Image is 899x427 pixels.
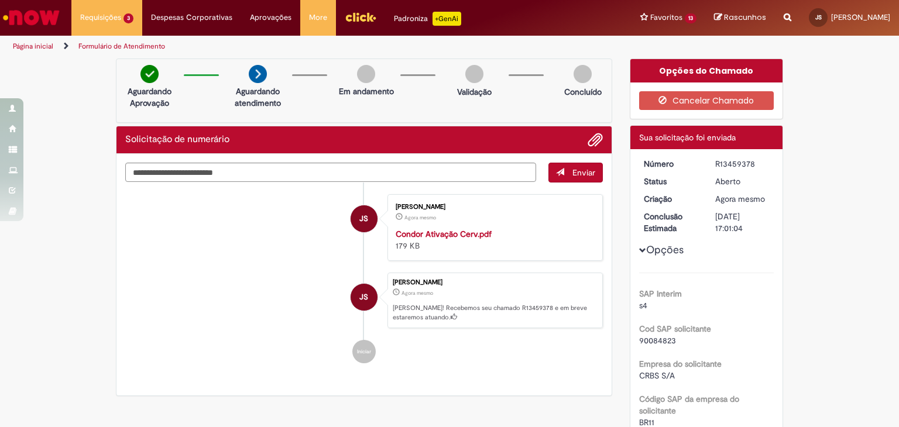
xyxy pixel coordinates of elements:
[351,284,378,311] div: Joao Vitor Soubhia
[650,12,682,23] span: Favoritos
[125,163,536,182] textarea: Digite sua mensagem aqui...
[250,12,291,23] span: Aprovações
[309,12,327,23] span: More
[396,229,492,239] a: Condor Ativação Cerv.pdf
[404,214,436,221] span: Agora mesmo
[393,304,596,322] p: [PERSON_NAME]! Recebemos seu chamado R13459378 e em breve estaremos atuando.
[715,175,770,187] div: Aberto
[714,12,766,23] a: Rascunhos
[635,193,707,205] dt: Criação
[572,167,595,178] span: Enviar
[639,91,774,110] button: Cancelar Chamado
[639,335,676,346] span: 90084823
[80,12,121,23] span: Requisições
[635,211,707,234] dt: Conclusão Estimada
[639,323,711,334] b: Cod SAP solicitante
[123,13,133,23] span: 3
[724,12,766,23] span: Rascunhos
[639,394,739,416] b: Código SAP da empresa do solicitante
[639,288,682,299] b: SAP Interim
[715,211,770,234] div: [DATE] 17:01:04
[402,290,433,297] span: Agora mesmo
[151,12,232,23] span: Despesas Corporativas
[359,283,368,311] span: JS
[396,204,591,211] div: [PERSON_NAME]
[564,86,602,98] p: Concluído
[393,279,596,286] div: [PERSON_NAME]
[831,12,890,22] span: [PERSON_NAME]
[1,6,61,29] img: ServiceNow
[78,42,165,51] a: Formulário de Atendimento
[639,300,647,311] span: s4
[715,193,770,205] div: 28/08/2025 17:01:00
[345,8,376,26] img: click_logo_yellow_360x200.png
[639,132,736,143] span: Sua solicitação foi enviada
[9,36,591,57] ul: Trilhas de página
[351,205,378,232] div: Joao Vitor Soubhia
[125,182,603,376] ul: Histórico de tíquete
[715,194,765,204] time: 28/08/2025 17:01:00
[548,163,603,182] button: Enviar
[249,65,267,83] img: arrow-next.png
[715,158,770,170] div: R13459378
[639,370,675,381] span: CRBS S/A
[465,65,483,83] img: img-circle-grey.png
[125,273,603,329] li: Joao Vitor Soubhia
[635,175,707,187] dt: Status
[574,65,592,83] img: img-circle-grey.png
[815,13,822,21] span: JS
[359,205,368,233] span: JS
[402,290,433,297] time: 28/08/2025 17:01:00
[685,13,696,23] span: 13
[140,65,159,83] img: check-circle-green.png
[404,214,436,221] time: 28/08/2025 17:00:44
[457,86,492,98] p: Validação
[394,12,461,26] div: Padroniza
[121,85,178,109] p: Aguardando Aprovação
[229,85,286,109] p: Aguardando atendimento
[635,158,707,170] dt: Número
[13,42,53,51] a: Página inicial
[588,132,603,147] button: Adicionar anexos
[639,359,722,369] b: Empresa do solicitante
[630,59,783,82] div: Opções do Chamado
[433,12,461,26] p: +GenAi
[715,194,765,204] span: Agora mesmo
[357,65,375,83] img: img-circle-grey.png
[125,135,229,145] h2: Solicitação de numerário Histórico de tíquete
[339,85,394,97] p: Em andamento
[396,228,591,252] div: 179 KB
